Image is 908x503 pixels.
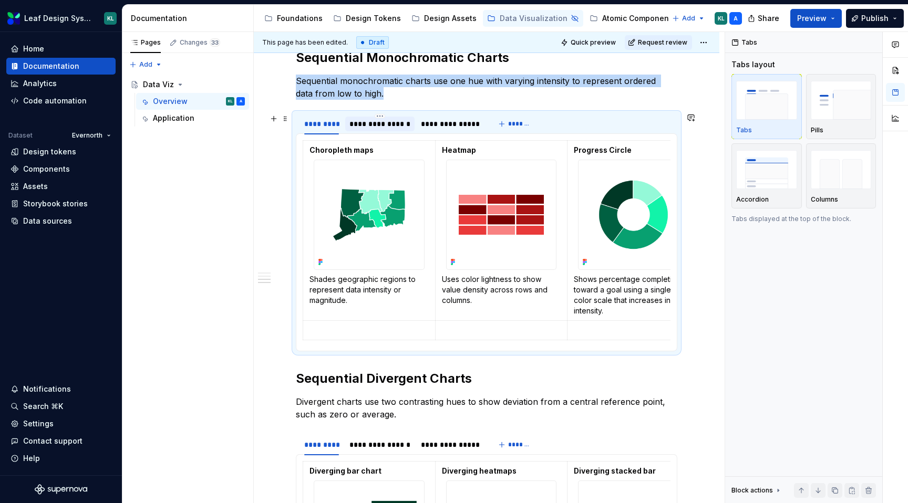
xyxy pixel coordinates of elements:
[24,13,91,24] div: Leaf Design System
[260,8,667,29] div: Page tree
[23,181,48,192] div: Assets
[731,215,876,223] p: Tabs displayed at the top of the block.
[734,14,738,23] div: A
[23,78,57,89] div: Analytics
[356,36,389,49] div: Draft
[346,13,401,24] div: Design Tokens
[2,7,120,29] button: Leaf Design SystemKL
[107,14,114,23] div: KL
[139,60,152,69] span: Add
[736,150,797,188] img: placeholder
[296,75,677,100] p: Sequential monochromatic charts use one hue with varying intensity to represent ordered data from...
[731,59,775,70] div: Tabs layout
[277,13,323,24] div: Foundations
[6,381,116,397] button: Notifications
[571,38,616,47] span: Quick preview
[23,384,71,394] div: Notifications
[736,126,752,134] p: Tabs
[682,14,695,23] span: Add
[6,92,116,109] a: Code automation
[126,57,166,72] button: Add
[309,274,429,306] p: Shades geographic regions to represent data intensity or magnitude.
[442,274,561,306] p: Uses color lightness to show value density across rows and columns.
[669,11,708,26] button: Add
[303,140,670,345] section-item: Evernorth
[6,398,116,415] button: Search ⌘K
[126,76,249,127] div: Page tree
[296,395,677,421] p: Divergent charts use two contrasting hues to show deviation from a central reference point, such ...
[742,9,786,28] button: Share
[35,484,87,495] svg: Supernova Logo
[6,58,116,75] a: Documentation
[6,450,116,467] button: Help
[6,75,116,92] a: Analytics
[811,81,872,119] img: placeholder
[309,466,381,475] strong: Diverging bar chart
[23,146,76,157] div: Design tokens
[296,49,677,66] h2: Sequential Monochromatic Charts
[585,10,680,27] a: Atomic Components
[8,131,33,140] div: Dataset
[861,13,889,24] span: Publish
[758,13,779,24] span: Share
[846,9,904,28] button: Publish
[153,96,188,107] div: Overview
[23,164,70,174] div: Components
[574,466,656,475] strong: Diverging stacked bar
[6,161,116,177] a: Components
[240,96,242,107] div: A
[731,483,782,498] div: Block actions
[797,13,827,24] span: Preview
[500,13,567,24] div: Data Visualization
[736,81,797,119] img: placeholder
[407,10,481,27] a: Design Assets
[23,401,63,412] div: Search ⌘K
[228,96,232,107] div: KL
[6,415,116,432] a: Settings
[731,74,802,139] button: placeholderTabs
[143,79,174,90] div: Data Viz
[210,38,220,47] span: 33
[7,12,20,25] img: 6e787e26-f4c0-4230-8924-624fe4a2d214.png
[136,110,249,127] a: Application
[6,40,116,57] a: Home
[180,38,220,47] div: Changes
[718,14,725,23] div: KL
[309,145,374,154] strong: Choropleth maps
[731,143,802,208] button: placeholderAccordion
[72,131,102,140] span: Evernorth
[424,13,477,24] div: Design Assets
[23,44,44,54] div: Home
[806,143,876,208] button: placeholderColumns
[625,35,692,50] button: Request review
[483,10,583,27] a: Data Visualization
[442,145,476,154] strong: Heatmap
[131,13,249,24] div: Documentation
[136,93,249,110] a: OverviewKLA
[67,128,116,143] button: Evernorth
[790,9,842,28] button: Preview
[126,76,249,93] a: Data Viz
[6,143,116,160] a: Design tokens
[262,38,348,47] span: This page has been edited.
[153,113,194,123] div: Application
[442,466,517,475] strong: Diverging heatmaps
[579,160,688,270] img: 7505f4bf-885d-43bc-8f37-e42b046e0394.png
[811,150,872,188] img: placeholder
[314,160,424,270] img: ab1045fd-1ee5-4a4f-ac5d-425ca1f74b05.png
[23,436,82,446] div: Contact support
[811,195,838,204] p: Columns
[23,216,72,226] div: Data sources
[6,178,116,195] a: Assets
[574,274,693,316] p: Shows percentage completion toward a goal using a single hue color scale that increases in intens...
[806,74,876,139] button: placeholderPills
[574,145,632,154] strong: Progress Circle
[260,10,327,27] a: Foundations
[638,38,687,47] span: Request review
[23,96,87,106] div: Code automation
[447,160,556,270] img: 7d908c08-68af-4c56-8c06-5a08d4ff86de.png
[6,213,116,229] a: Data sources
[296,370,677,387] h2: Sequential Divergent Charts
[23,198,88,209] div: Storybook stories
